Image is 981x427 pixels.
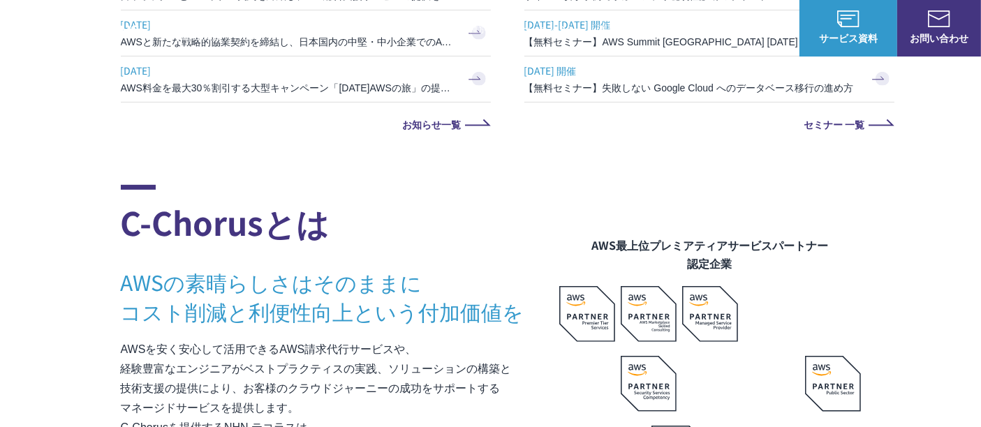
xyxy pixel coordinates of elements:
[161,13,262,43] span: NHN テコラス AWS総合支援サービス
[121,60,456,81] span: [DATE]
[524,81,860,95] h3: 【無料セミナー】失敗しない Google Cloud へのデータベース移行の進め方
[121,185,559,246] h2: C-Chorusとは
[316,21,350,36] p: 強み
[121,119,491,129] a: お知らせ一覧
[799,31,897,45] span: サービス資料
[746,21,785,36] a: ログイン
[598,21,637,36] a: 導入事例
[121,57,491,102] a: [DATE] AWS料金を最大30％割引する大型キャンペーン「[DATE]AWSの旅」の提供を開始
[21,11,262,45] a: AWS総合支援サービス C-Chorus NHN テコラスAWS総合支援サービス
[121,267,559,326] h3: AWSの素晴らしさはそのままに コスト削減と利便性向上という付加価値を
[121,81,456,95] h3: AWS料金を最大30％割引する大型キャンペーン「[DATE]AWSの旅」の提供を開始
[524,119,894,129] a: セミナー 一覧
[378,21,431,36] p: サービス
[837,10,860,27] img: AWS総合支援サービス C-Chorus サービス資料
[524,60,860,81] span: [DATE] 開催
[928,10,950,27] img: お問い合わせ
[459,21,570,36] p: 業種別ソリューション
[524,57,894,102] a: [DATE] 開催 【無料セミナー】失敗しない Google Cloud へのデータベース移行の進め方
[665,21,718,36] p: ナレッジ
[559,236,861,272] figcaption: AWS最上位プレミアティアサービスパートナー 認定企業
[897,31,981,45] span: お問い合わせ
